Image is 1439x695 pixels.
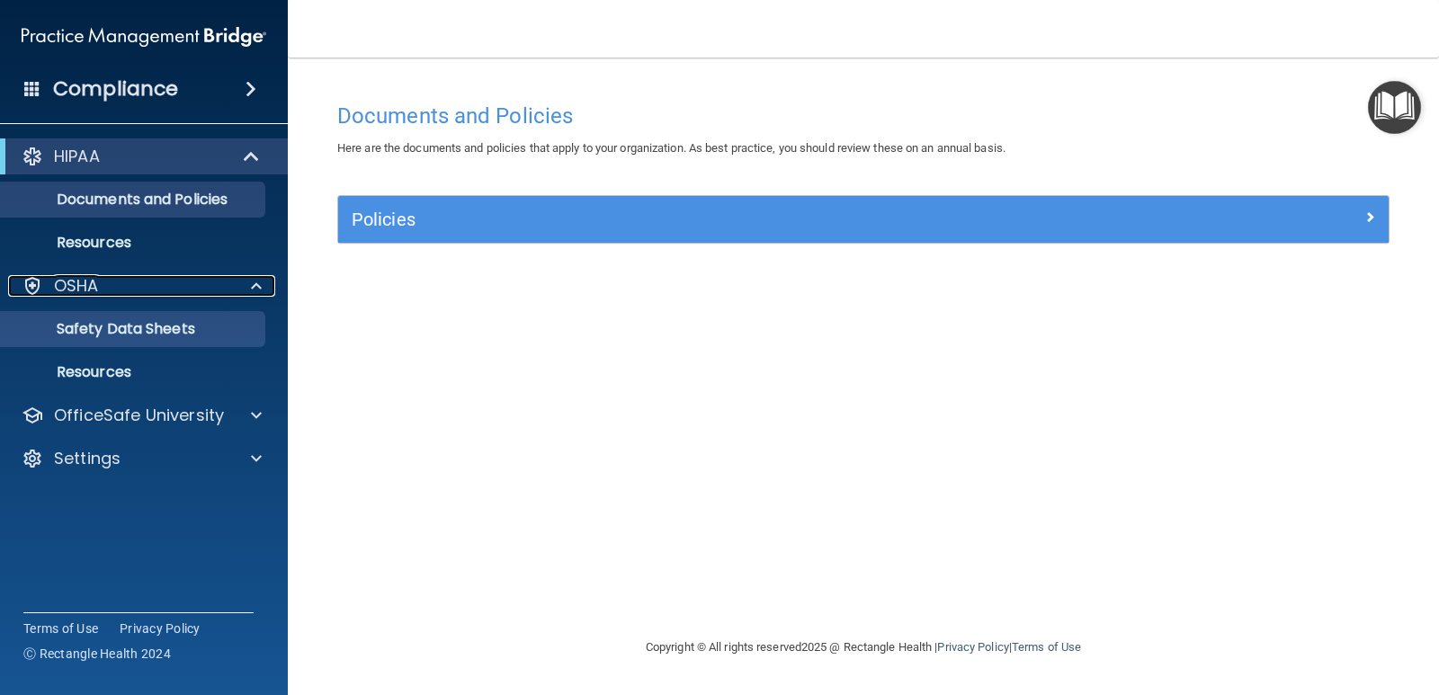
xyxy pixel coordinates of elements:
p: OSHA [54,275,99,297]
h5: Policies [352,209,1113,229]
a: Terms of Use [23,619,98,637]
a: HIPAA [22,146,261,167]
a: OSHA [22,275,262,297]
p: Safety Data Sheets [12,320,257,338]
a: Privacy Policy [937,640,1008,654]
h4: Documents and Policies [337,104,1390,128]
p: Documents and Policies [12,191,257,209]
p: Settings [54,448,121,469]
a: Terms of Use [1012,640,1081,654]
h4: Compliance [53,76,178,102]
img: PMB logo [22,19,266,55]
span: Ⓒ Rectangle Health 2024 [23,645,171,663]
div: Copyright © All rights reserved 2025 @ Rectangle Health | | [535,619,1192,676]
button: Open Resource Center [1368,81,1421,134]
p: Resources [12,363,257,381]
p: HIPAA [54,146,100,167]
a: OfficeSafe University [22,405,262,426]
a: Settings [22,448,262,469]
a: Policies [352,205,1375,234]
p: Resources [12,234,257,252]
a: Privacy Policy [120,619,201,637]
span: Here are the documents and policies that apply to your organization. As best practice, you should... [337,141,1006,155]
p: OfficeSafe University [54,405,224,426]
